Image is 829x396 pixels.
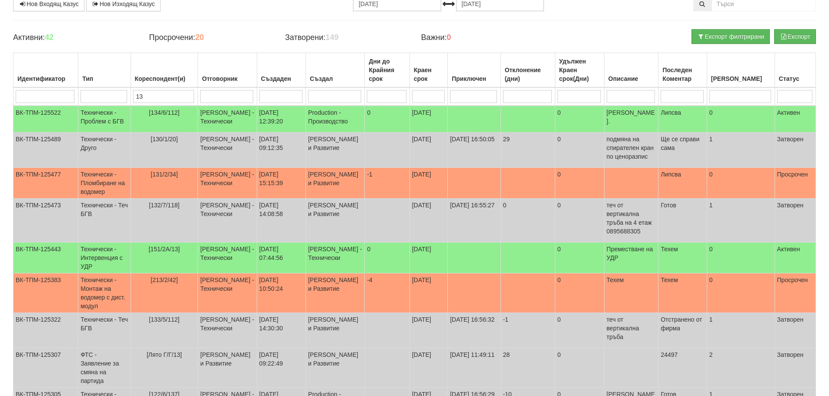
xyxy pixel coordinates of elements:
[149,316,179,323] span: [133/5/112]
[306,133,365,168] td: [PERSON_NAME] и Развитие
[149,109,179,116] span: [134/6/112]
[661,316,702,332] span: Отстранено от фирма
[198,106,257,133] td: [PERSON_NAME] - Технически
[365,53,409,88] th: Дни до Крайния срок: No sort applied, activate to apply an ascending sort
[13,168,78,199] td: ВК-ТПМ-125477
[326,33,339,42] b: 149
[409,243,448,273] td: [DATE]
[151,171,178,178] span: [131/2/34]
[775,168,816,199] td: Просрочен
[198,273,257,313] td: [PERSON_NAME] - Технически
[707,273,775,313] td: 0
[555,53,604,88] th: Удължен Краен срок(Дни): No sort applied, activate to apply an ascending sort
[775,106,816,133] td: Активен
[257,168,306,199] td: [DATE] 15:15:39
[306,168,365,199] td: [PERSON_NAME] и Развитие
[661,64,704,85] div: Последен Коментар
[151,276,178,283] span: [213/2/42]
[557,55,602,85] div: Удължен Краен срок(Дни)
[775,313,816,348] td: Затворен
[661,351,678,358] span: 24497
[306,243,365,273] td: [PERSON_NAME] - Технически
[308,73,362,85] div: Създал
[500,313,555,348] td: -1
[500,199,555,243] td: 0
[257,199,306,243] td: [DATE] 14:08:58
[775,199,816,243] td: Затворен
[151,136,178,143] span: [130/1/20]
[198,133,257,168] td: [PERSON_NAME] - Технически
[607,315,656,341] p: теч от вертикална тръба
[500,348,555,388] td: 28
[607,135,656,161] p: подмяна на спирателен кран по ценоразпис
[149,202,179,209] span: [132/7/118]
[775,133,816,168] td: Затворен
[78,199,131,243] td: Технически - Теч БГВ
[78,133,131,168] td: Технически - Друго
[607,201,656,236] p: теч от вертикална тръба на 4 етаж 0895688305
[198,168,257,199] td: [PERSON_NAME] - Технически
[149,33,272,42] h4: Просрочени:
[78,348,131,388] td: ФТС - Заявление за смяна на партида
[198,53,257,88] th: Отговорник: No sort applied, activate to apply an ascending sort
[78,106,131,133] td: Технически - Проблем с БГВ
[257,106,306,133] td: [DATE] 12:39:20
[661,109,681,116] span: Липсва
[13,53,78,88] th: Идентификатор: No sort applied, activate to apply an ascending sort
[409,53,448,88] th: Краен срок: No sort applied, activate to apply an ascending sort
[503,64,553,85] div: Отклонение (дни)
[607,73,656,85] div: Описание
[709,73,772,85] div: [PERSON_NAME]
[555,313,604,348] td: 0
[555,133,604,168] td: 0
[448,348,500,388] td: [DATE] 11:49:11
[774,29,816,44] button: Експорт
[777,73,813,85] div: Статус
[367,109,370,116] span: 0
[707,348,775,388] td: 2
[500,133,555,168] td: 29
[306,199,365,243] td: [PERSON_NAME] и Развитие
[198,313,257,348] td: [PERSON_NAME] - Технически
[555,348,604,388] td: 0
[691,29,770,44] button: Експорт филтрирани
[707,168,775,199] td: 0
[78,313,131,348] td: Технически - Теч БГВ
[661,171,681,178] span: Липсва
[409,168,448,199] td: [DATE]
[421,33,544,42] h4: Важни:
[447,33,451,42] b: 0
[448,133,500,168] td: [DATE] 16:50:05
[147,351,182,358] span: [Лято Г/Г/13]
[13,106,78,133] td: ВК-ТПМ-125522
[775,273,816,313] td: Просрочен
[78,53,131,88] th: Тип: No sort applied, activate to apply an ascending sort
[285,33,408,42] h4: Затворени:
[367,276,372,283] span: -4
[200,73,254,85] div: Отговорник
[607,245,656,262] p: Преместване на УДР
[13,273,78,313] td: ВК-ТПМ-125383
[409,348,448,388] td: [DATE]
[555,243,604,273] td: 0
[775,348,816,388] td: Затворен
[306,313,365,348] td: [PERSON_NAME] и Развитие
[131,53,198,88] th: Кореспондент(и): No sort applied, activate to apply an ascending sort
[658,53,707,88] th: Последен Коментар: No sort applied, activate to apply an ascending sort
[555,106,604,133] td: 0
[198,243,257,273] td: [PERSON_NAME] - Технически
[707,199,775,243] td: 1
[45,33,54,42] b: 42
[257,313,306,348] td: [DATE] 14:30:30
[13,133,78,168] td: ВК-ТПМ-125489
[257,53,306,88] th: Създаден: No sort applied, activate to apply an ascending sort
[409,106,448,133] td: [DATE]
[306,106,365,133] td: Production - Производство
[775,243,816,273] td: Активен
[198,199,257,243] td: [PERSON_NAME] - Технически
[306,273,365,313] td: [PERSON_NAME] и Развитие
[604,53,658,88] th: Описание: No sort applied, activate to apply an ascending sort
[707,53,775,88] th: Брой Файлове: No sort applied, activate to apply an ascending sort
[78,273,131,313] td: Технически - Монтаж на водомер с дист. модул
[257,133,306,168] td: [DATE] 09:12:35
